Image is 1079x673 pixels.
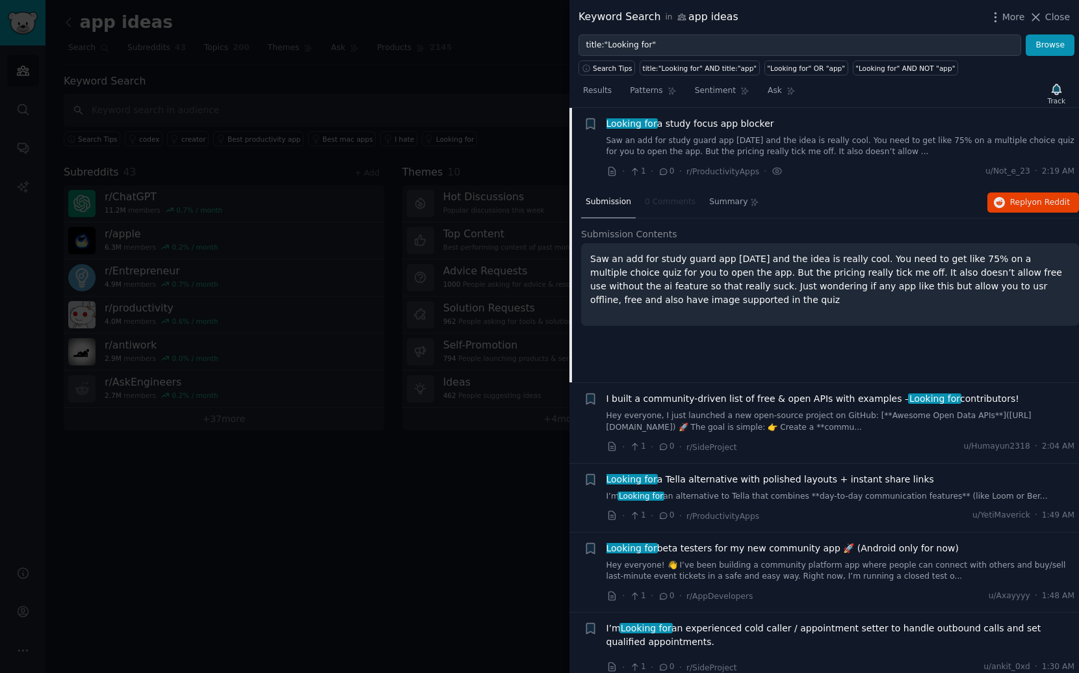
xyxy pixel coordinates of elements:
[622,165,625,178] span: ·
[651,509,653,523] span: ·
[1026,34,1074,57] button: Browse
[1042,661,1074,673] span: 1:30 AM
[679,509,682,523] span: ·
[617,492,664,501] span: Looking for
[629,661,645,673] span: 1
[590,252,1070,307] p: Saw an add for study guard app [DATE] and the idea is really cool. You need to get like 75% on a ...
[606,117,774,131] a: Looking fora study focus app blocker
[658,166,674,178] span: 0
[679,165,682,178] span: ·
[686,443,737,452] span: r/SideProject
[651,589,653,603] span: ·
[606,560,1075,583] a: Hey everyone! 👋 I’ve been building a community platform app where people can connect with others ...
[578,81,616,107] a: Results
[679,589,682,603] span: ·
[625,81,681,107] a: Patterns
[606,542,959,555] a: Looking forbeta testers for my new community app 🚀 (Android only for now)
[606,622,1075,649] span: I’m an experienced cold caller / appointment setter to handle outbound calls and set qualified ap...
[763,81,800,107] a: Ask
[629,590,645,602] span: 1
[686,663,737,672] span: r/SideProject
[606,491,1075,503] a: I’mLooking foran alternative to Tella that combines **day-to-day communication features** (like L...
[695,85,736,97] span: Sentiment
[985,166,1030,178] span: u/Not_e_23
[578,34,1021,57] input: Try a keyword related to your business
[606,473,934,486] a: Looking fora Tella alternative with polished layouts + instant share links
[606,410,1075,433] a: Hey everyone, I just launched a new open-source project on GitHub: [**Awesome Open Data APIs**]([...
[1032,198,1070,207] span: on Reddit
[658,441,674,453] span: 0
[1035,166,1037,178] span: ·
[1035,661,1037,673] span: ·
[1010,197,1070,209] span: Reply
[605,474,658,484] span: Looking for
[606,117,774,131] span: a study focus app blocker
[640,60,760,75] a: title:"Looking for" AND title:"app"
[658,510,674,521] span: 0
[593,64,632,73] span: Search Tips
[1042,441,1074,453] span: 2:04 AM
[622,589,625,603] span: ·
[1048,96,1065,105] div: Track
[1042,166,1074,178] span: 2:19 AM
[606,135,1075,158] a: Saw an add for study guard app [DATE] and the idea is really cool. You need to get like 75% on a ...
[658,661,674,673] span: 0
[606,622,1075,649] a: I’mLooking foran experienced cold caller / appointment setter to handle outbound calls and set qu...
[908,393,961,404] span: Looking for
[855,64,955,73] div: "Looking for" AND NOT "app"
[606,542,959,555] span: beta testers for my new community app 🚀 (Android only for now)
[1042,510,1074,521] span: 1:49 AM
[606,392,1019,406] span: I built a community-driven list of free & open APIs with examples – contributors!
[983,661,1030,673] span: u/ankit_0xd
[605,543,658,553] span: Looking for
[1045,10,1070,24] span: Close
[686,167,759,176] span: r/ProductivityApps
[963,441,1030,453] span: u/Humayun2318
[989,10,1025,24] button: More
[709,196,747,208] span: Summary
[1029,10,1070,24] button: Close
[622,509,625,523] span: ·
[686,512,759,521] span: r/ProductivityApps
[1042,590,1074,602] span: 1:48 AM
[665,12,672,23] span: in
[581,228,677,241] span: Submission Contents
[690,81,754,107] a: Sentiment
[679,440,682,454] span: ·
[658,590,674,602] span: 0
[606,473,934,486] span: a Tella alternative with polished layouts + instant share links
[768,85,782,97] span: Ask
[583,85,612,97] span: Results
[972,510,1030,521] span: u/YetiMaverick
[619,623,673,633] span: Looking for
[578,60,635,75] button: Search Tips
[606,392,1019,406] a: I built a community-driven list of free & open APIs with examples –Looking forcontributors!
[643,64,757,73] div: title:"Looking for" AND title:"app"
[651,440,653,454] span: ·
[630,85,662,97] span: Patterns
[629,166,645,178] span: 1
[605,118,658,129] span: Looking for
[987,192,1079,213] button: Replyon Reddit
[686,592,753,601] span: r/AppDevelopers
[853,60,958,75] a: "Looking for" AND NOT "app"
[1043,80,1070,107] button: Track
[764,60,848,75] a: "Looking for" OR "app"
[651,165,653,178] span: ·
[1035,441,1037,453] span: ·
[1035,510,1037,521] span: ·
[1002,10,1025,24] span: More
[622,440,625,454] span: ·
[586,196,631,208] span: Submission
[989,590,1030,602] span: u/Axayyyy
[578,9,738,25] div: Keyword Search app ideas
[629,510,645,521] span: 1
[767,64,845,73] div: "Looking for" OR "app"
[1035,590,1037,602] span: ·
[629,441,645,453] span: 1
[764,165,766,178] span: ·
